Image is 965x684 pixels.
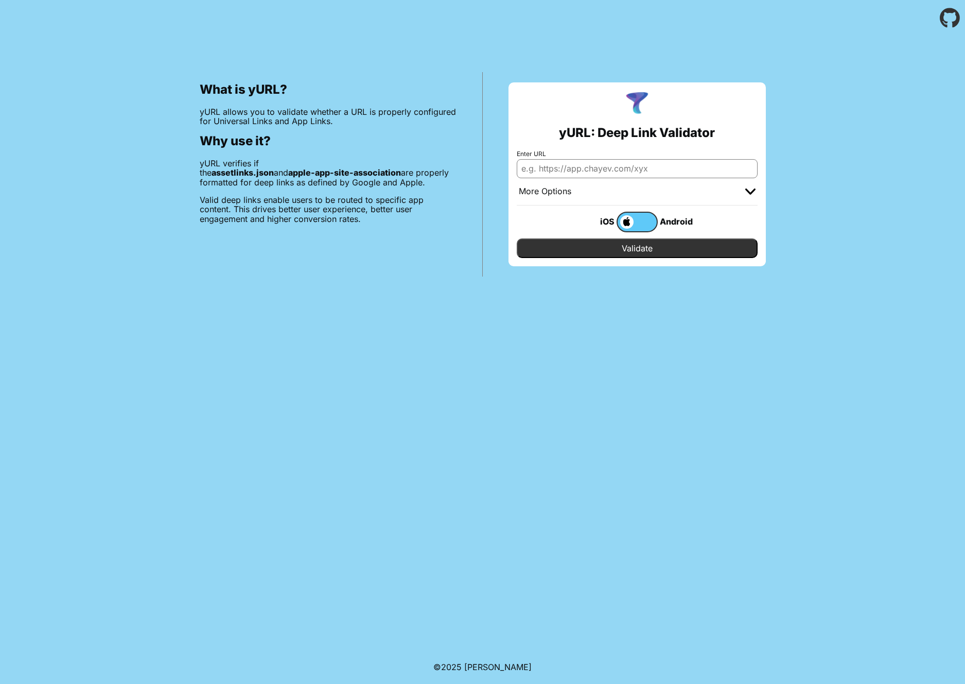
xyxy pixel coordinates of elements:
input: e.g. https://app.chayev.com/xyx [517,159,758,178]
div: Android [658,215,699,228]
b: assetlinks.json [212,167,274,178]
b: apple-app-site-association [288,167,401,178]
img: yURL Logo [624,91,651,117]
a: Michael Ibragimchayev's Personal Site [464,662,532,672]
p: yURL allows you to validate whether a URL is properly configured for Universal Links and App Links. [200,107,457,126]
div: iOS [575,215,617,228]
footer: © [433,650,532,684]
img: chevron [745,189,756,195]
h2: yURL: Deep Link Validator [559,126,715,140]
input: Validate [517,238,758,258]
div: More Options [519,186,571,197]
label: Enter URL [517,150,758,158]
p: Valid deep links enable users to be routed to specific app content. This drives better user exper... [200,195,457,224]
span: 2025 [441,662,462,672]
p: yURL verifies if the and are properly formatted for deep links as defined by Google and Apple. [200,159,457,187]
h2: Why use it? [200,134,457,148]
h2: What is yURL? [200,82,457,97]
